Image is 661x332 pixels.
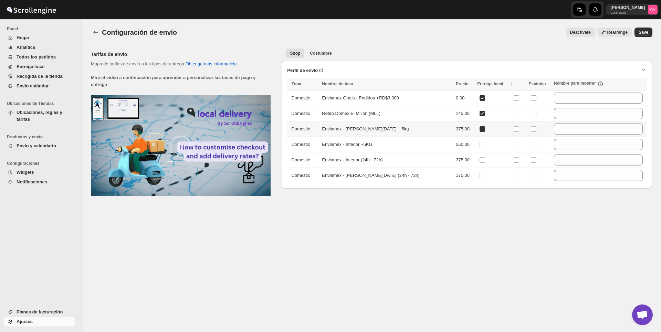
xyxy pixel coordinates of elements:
span: Envío estándar [17,83,49,88]
span: Zona [291,82,301,86]
span: | [511,82,512,86]
td: Domestic [287,152,320,168]
button: back [91,28,101,37]
img: ScrollEngine [6,1,57,18]
span: Ubicaciones de Tiendas [7,101,78,106]
td: 550.00 [454,137,477,152]
td: Domestic [287,90,320,106]
img: customizeCheckout.png [91,95,271,196]
span: Configuraciones [7,161,78,166]
span: Envío y calendario [17,143,56,148]
span: Todos los pedidos [17,54,56,60]
button: Widgets [4,168,75,177]
button: Ubicaciones, reglas y tarifas [4,108,75,124]
span: Cesar Villanueva [648,5,658,14]
span: Rearrange [607,30,628,35]
td: Enviamex - Interior +5KG [320,137,454,152]
span: Hogar [17,35,30,40]
h2: Tarifas de envío [91,51,271,58]
button: Todos los pedidos [4,52,75,62]
span: Panel [7,26,78,32]
td: 175.00 [454,168,477,183]
span: Mapa de tarifas de envío a los tipos de entrega [91,61,237,66]
b: Perfil de envío [287,68,318,73]
button: Save [634,28,652,37]
span: Shop [290,51,300,56]
td: Domestic [287,121,320,137]
span: Notificaciones [17,179,47,184]
p: quieroxrd [610,10,645,14]
span: Costumbre [310,51,332,56]
button: User menu [606,4,658,15]
span: Save [639,30,648,35]
button: Notificaciones [4,177,75,187]
td: Domestic [287,168,320,183]
td: 145.00 [454,106,477,121]
b: Mire el video a continuación para aprender a personalizar las tasas de pago y entrega [91,75,255,87]
span: Precio [456,82,469,86]
button: Rearrange [598,28,632,37]
td: Retiro Domex El Millón (MLL) [320,106,454,121]
span: Ubicaciones, reglas y tarifas [17,110,62,122]
td: 375.00 [454,152,477,168]
span: Deactivate [570,30,591,35]
button: Envío y calendario [4,141,75,151]
span: Widgets [17,170,34,175]
span: Analítica [17,45,35,50]
td: Enviamex - [PERSON_NAME][DATE] + 5kg [320,121,454,137]
button: Planes de facturación [4,307,75,317]
span: Entrega local [477,82,503,86]
span: Planes de facturación [17,309,63,314]
td: Enviamex - Interior (24h - 72h) [320,152,454,168]
text: CV [650,8,655,12]
span: Configuración de envío [102,29,177,36]
button: Obtenga más información [186,61,237,66]
button: Ajustes [4,317,75,326]
span: Nombre de tasa [322,82,353,86]
td: 375.00 [454,121,477,137]
span: Ajustes [17,319,33,324]
span: Productos y envío [7,134,78,140]
span: Nombre para mostrar [554,81,643,87]
button: Deactivate [566,28,595,37]
td: Enviamex Gratis - Pedidos +RD$3,000 [320,90,454,106]
td: Domestic [287,106,320,121]
td: 0.00 [454,90,477,106]
td: Enviamex - [PERSON_NAME][DATE] (24h - 72h) [320,168,454,183]
button: Analítica [4,43,75,52]
button: Hogar [4,33,75,43]
span: Recogida de la tienda [17,74,63,79]
p: [PERSON_NAME] [610,5,645,10]
span: Estándar [528,82,546,86]
div: Open chat [632,304,653,325]
span: Entrega local [17,64,45,69]
td: Domestic [287,137,320,152]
